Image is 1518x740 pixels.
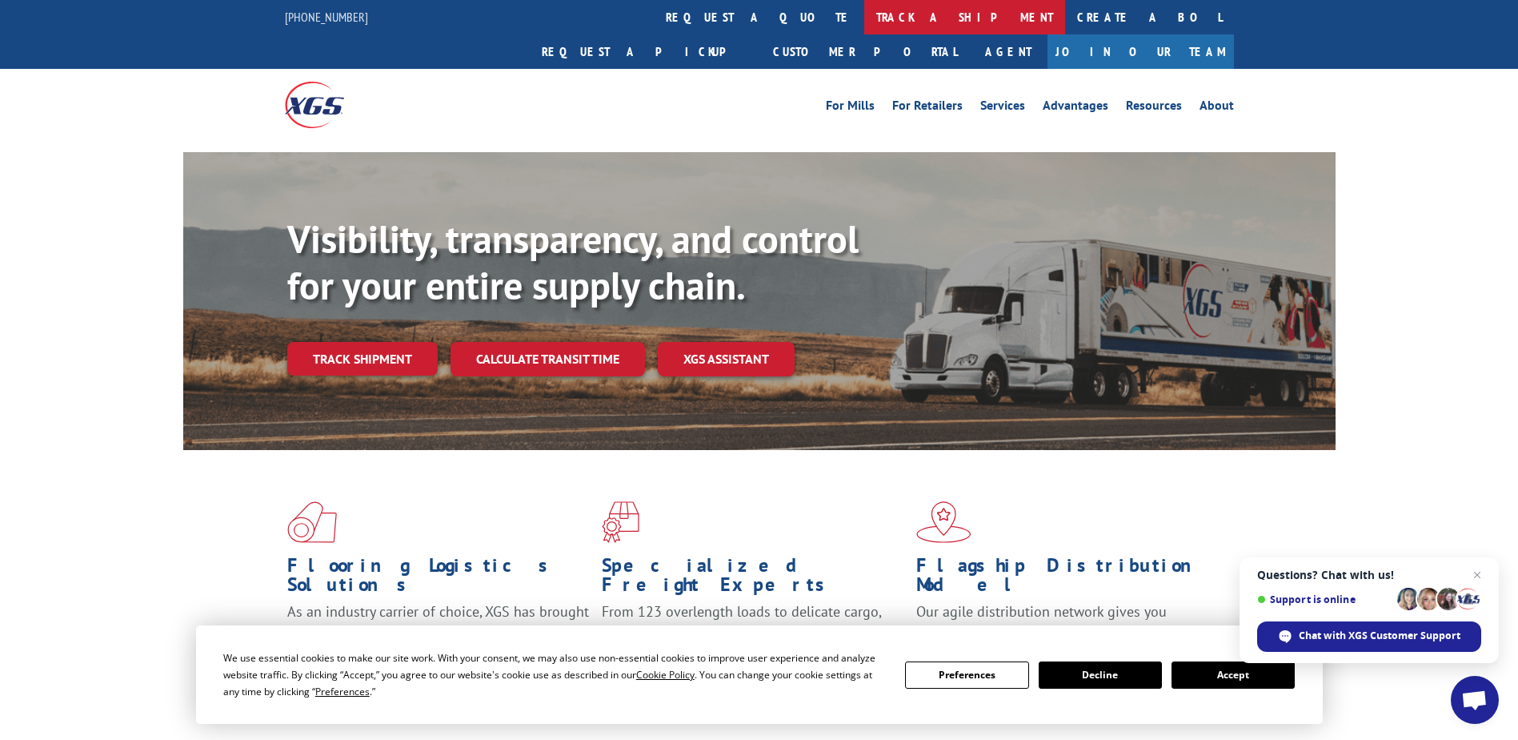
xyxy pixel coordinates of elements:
div: Open chat [1451,676,1499,724]
button: Decline [1039,662,1162,689]
a: Advantages [1043,99,1108,117]
a: Customer Portal [761,34,969,69]
button: Preferences [905,662,1028,689]
img: xgs-icon-total-supply-chain-intelligence-red [287,501,337,543]
div: We use essential cookies to make our site work. With your consent, we may also use non-essential ... [223,650,886,700]
h1: Flagship Distribution Model [916,556,1219,602]
span: Our agile distribution network gives you nationwide inventory management on demand. [916,602,1211,640]
a: Calculate transit time [451,342,645,376]
span: Support is online [1257,593,1392,605]
img: xgs-icon-flagship-distribution-model-red [916,501,971,543]
a: Request a pickup [530,34,761,69]
span: Questions? Chat with us! [1257,569,1481,581]
b: Visibility, transparency, and control for your entire supply chain. [287,214,859,310]
img: xgs-icon-focused-on-flooring-red [602,501,639,543]
a: Services [980,99,1025,117]
p: From 123 overlength loads to delicate cargo, our experienced staff knows the best way to move you... [602,602,904,674]
span: Close chat [1468,565,1487,585]
span: Cookie Policy [636,668,695,682]
a: XGS ASSISTANT [658,342,795,376]
a: Join Our Team [1047,34,1234,69]
a: Resources [1126,99,1182,117]
a: Track shipment [287,342,438,376]
a: [PHONE_NUMBER] [285,9,368,25]
a: About [1200,99,1234,117]
span: Preferences [315,685,370,698]
button: Accept [1172,662,1295,689]
a: Agent [969,34,1047,69]
h1: Specialized Freight Experts [602,556,904,602]
div: Chat with XGS Customer Support [1257,621,1481,652]
h1: Flooring Logistics Solutions [287,556,590,602]
a: For Retailers [892,99,963,117]
a: For Mills [826,99,875,117]
span: Chat with XGS Customer Support [1299,629,1460,643]
span: As an industry carrier of choice, XGS has brought innovation and dedication to flooring logistics... [287,602,589,659]
div: Cookie Consent Prompt [196,625,1323,724]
